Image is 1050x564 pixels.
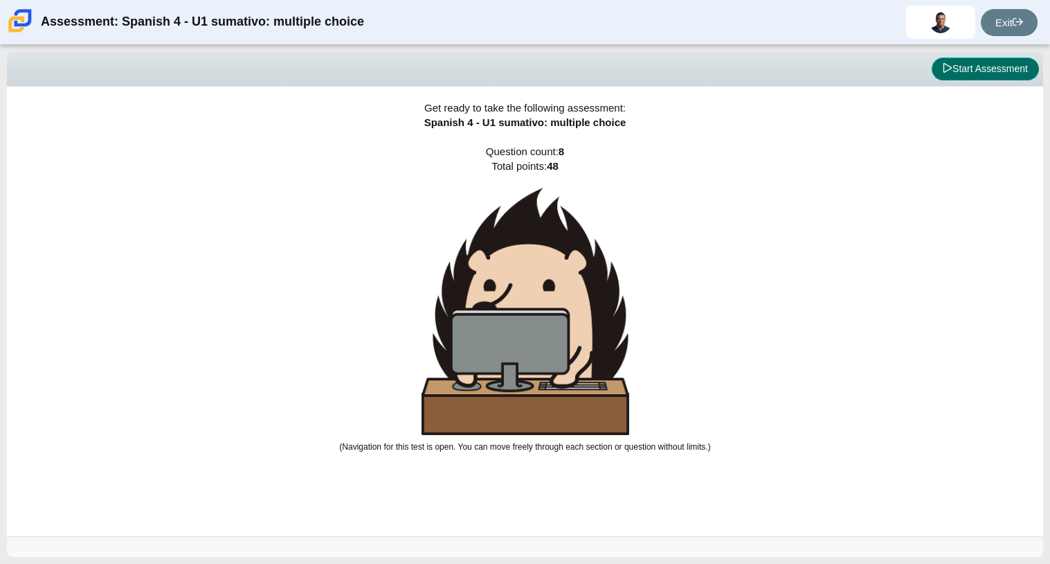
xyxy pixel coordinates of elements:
a: Exit [981,9,1038,36]
small: (Navigation for this test is open. You can move freely through each section or question without l... [339,442,710,452]
div: Assessment: Spanish 4 - U1 sumativo: multiple choice [41,6,364,39]
span: Get ready to take the following assessment: [424,102,626,114]
button: Start Assessment [932,58,1039,81]
b: 8 [559,146,564,157]
span: Spanish 4 - U1 sumativo: multiple choice [424,116,626,128]
img: luis.huertasnavarr.IvF7eN [930,11,952,33]
b: 48 [547,160,559,172]
span: Question count: Total points: [339,146,710,452]
a: Carmen School of Science & Technology [6,26,35,37]
img: hedgehog-behind-computer-large.png [422,188,629,435]
img: Carmen School of Science & Technology [6,6,35,35]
